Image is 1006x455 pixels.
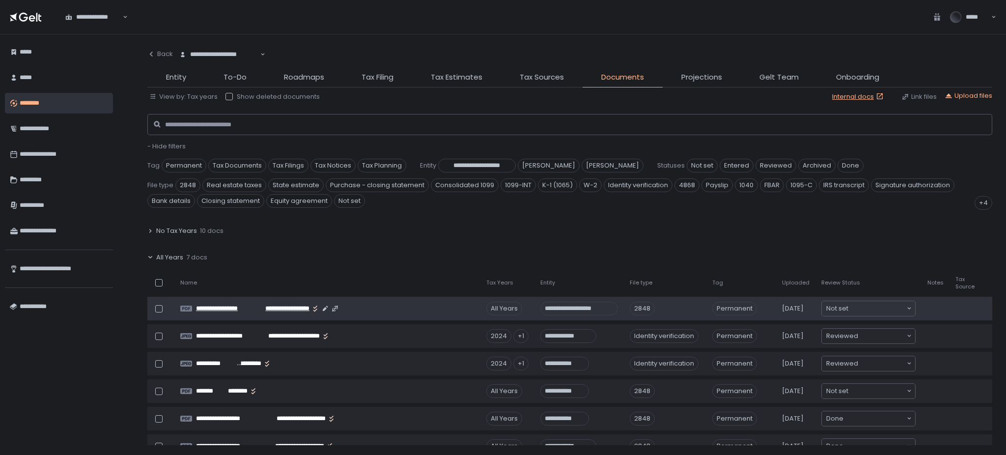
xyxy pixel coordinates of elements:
span: [DATE] [782,332,804,341]
span: Archived [798,159,836,172]
input: Search for option [848,386,906,396]
span: All Years [156,253,183,262]
span: [DATE] [782,359,804,368]
span: Permanent [712,329,757,343]
span: Uploaded [782,279,810,286]
span: Permanent [162,159,206,172]
span: [DATE] [782,442,804,451]
span: Permanent [712,439,757,453]
div: 2848 [630,384,655,398]
div: Search for option [822,411,915,426]
span: - Hide filters [147,142,186,151]
span: Tax Source [955,276,975,290]
span: Signature authorization [871,178,954,192]
span: Tax Filing [362,72,393,83]
span: Permanent [712,357,757,370]
input: Search for option [858,331,906,341]
span: Reviewed [755,159,796,172]
input: Search for option [843,441,906,451]
span: 1040 [735,178,758,192]
div: Search for option [822,439,915,454]
span: [PERSON_NAME] [582,159,643,172]
div: +1 [513,329,529,343]
span: 2848 [175,178,200,192]
span: Real estate taxes [202,178,266,192]
span: Permanent [712,384,757,398]
span: W-2 [579,178,602,192]
button: Upload files [945,91,992,100]
span: Done [826,414,843,424]
a: Internal docs [832,92,886,101]
span: [DATE] [782,414,804,423]
input: Search for option [848,304,906,313]
span: Review Status [821,279,860,286]
span: Notes [927,279,944,286]
span: Tag [712,279,723,286]
div: Back [147,50,173,58]
button: View by: Tax years [149,92,218,101]
button: - Hide filters [147,142,186,151]
div: Search for option [173,44,265,65]
button: Back [147,44,173,64]
span: Gelt Team [759,72,799,83]
input: Search for option [121,12,122,22]
span: Permanent [712,302,757,315]
div: 2848 [630,412,655,426]
span: Tax Filings [268,159,308,172]
div: 2848 [630,439,655,453]
span: [DATE] [782,387,804,396]
span: Tax Sources [520,72,564,83]
span: State estimate [268,178,324,192]
span: Tax Estimates [431,72,482,83]
span: Reviewed [826,331,858,341]
button: Link files [901,92,937,101]
div: +4 [975,196,992,210]
span: No Tax Years [156,227,197,235]
div: Search for option [59,6,128,27]
span: [DATE] [782,304,804,313]
span: Closing statement [197,194,264,208]
span: Documents [601,72,644,83]
div: Search for option [822,384,915,398]
input: Search for option [843,414,906,424]
input: Search for option [858,359,906,369]
span: Projections [681,72,722,83]
span: Purchase - closing statement [326,178,429,192]
span: K-1 (1065) [538,178,577,192]
div: All Years [486,302,522,315]
div: +1 [513,357,529,370]
span: 4868 [674,178,699,192]
span: Not set [687,159,718,172]
span: 1099-INT [501,178,536,192]
span: Statuses [657,161,685,170]
span: 7 docs [186,253,207,262]
div: All Years [486,439,522,453]
div: Search for option [822,329,915,343]
span: Bank details [147,194,195,208]
span: Done [838,159,864,172]
span: Tag [147,161,160,170]
span: Permanent [712,412,757,426]
div: Search for option [822,356,915,371]
span: Entity [420,161,436,170]
span: Entered [720,159,754,172]
span: Equity agreement [266,194,332,208]
span: Not set [826,304,848,313]
span: To-Do [224,72,247,83]
div: Search for option [822,301,915,316]
span: Tax Documents [208,159,266,172]
span: Done [826,441,843,451]
span: [PERSON_NAME] [518,159,580,172]
span: File type [630,279,652,286]
span: Reviewed [826,359,858,369]
div: All Years [486,412,522,426]
span: Tax Planning [358,159,406,172]
span: 1095-C [786,178,817,192]
span: Payslip [701,178,733,192]
div: 2024 [486,357,511,370]
div: All Years [486,384,522,398]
